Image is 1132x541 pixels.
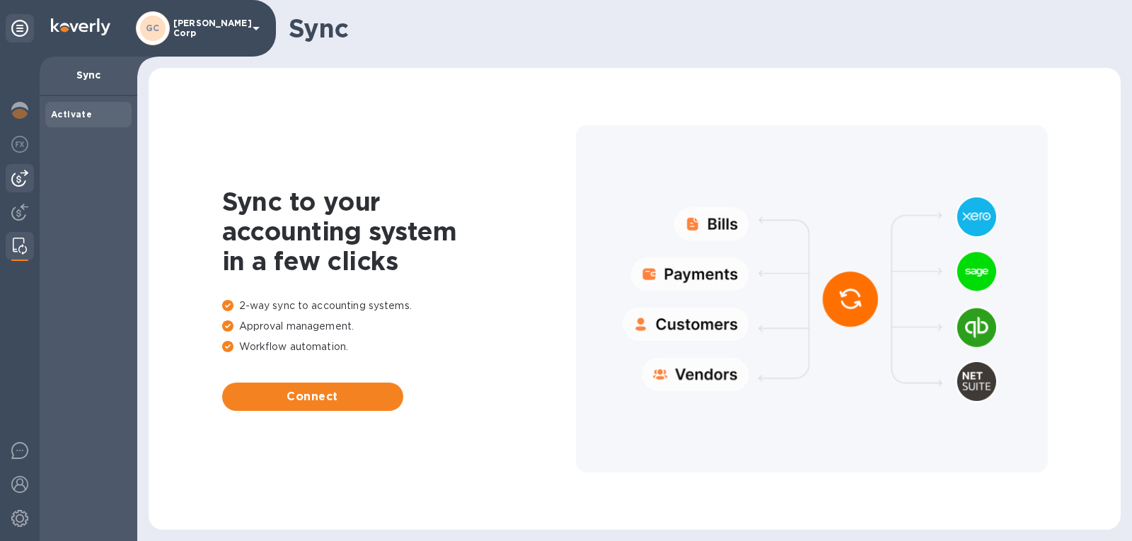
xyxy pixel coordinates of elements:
p: Sync [51,68,126,82]
p: 2-way sync to accounting systems. [222,298,576,313]
p: Approval management. [222,319,576,334]
span: Connect [233,388,392,405]
img: Foreign exchange [11,136,28,153]
button: Connect [222,383,403,411]
p: Workflow automation. [222,339,576,354]
img: Logo [51,18,110,35]
h1: Sync to your accounting system in a few clicks [222,187,576,276]
b: GC [146,23,160,33]
p: [PERSON_NAME] Corp [173,18,244,38]
b: Activate [51,109,92,120]
h1: Sync [289,13,1109,43]
div: Unpin categories [6,14,34,42]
